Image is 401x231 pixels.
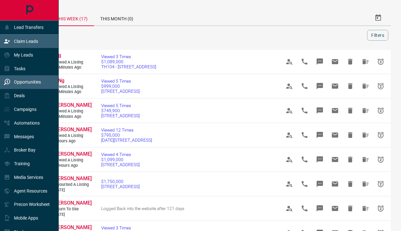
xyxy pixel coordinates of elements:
[312,103,327,118] span: Message
[373,103,388,118] span: Snooze
[53,102,91,109] a: [PERSON_NAME]
[282,54,297,69] span: View Profile
[343,54,358,69] span: Hide
[101,132,152,138] span: $795,000
[53,53,91,60] a: A B
[53,102,92,108] span: [PERSON_NAME]
[101,162,140,167] span: [STREET_ADDRESS]
[53,139,91,144] span: 6 hours ago
[282,152,297,167] span: View Profile
[371,10,386,25] button: Select Date Range
[53,78,91,84] a: A Ng
[297,152,312,167] span: Call
[343,127,358,143] span: Hide
[312,201,327,216] span: Message
[53,224,91,231] a: [PERSON_NAME]
[358,176,373,192] span: Hide All from Kang Kang
[367,30,388,41] button: Filters
[53,78,64,84] span: A Ng
[53,212,91,217] span: [DATE]
[53,200,91,207] a: [PERSON_NAME]
[358,78,373,94] span: Hide All from A Ng
[53,89,91,95] span: 40 minutes ago
[358,201,373,216] span: Hide All from Mark G
[53,200,92,206] span: [PERSON_NAME]
[312,176,327,192] span: Message
[53,60,91,65] span: Viewed a Listing
[101,108,140,113] span: $749,900
[282,103,297,118] span: View Profile
[101,78,140,84] span: Viewed 5 Times
[312,127,327,143] span: Message
[358,127,373,143] span: Hide All from Tiffany Wu
[327,78,343,94] span: Email
[327,54,343,69] span: Email
[312,152,327,167] span: Message
[282,176,297,192] span: View Profile
[101,127,152,143] a: Viewed 12 Times$795,000[DATE][STREET_ADDRESS]
[53,84,91,90] span: Viewed a Listing
[327,127,343,143] span: Email
[101,184,140,189] span: [STREET_ADDRESS]
[53,224,92,230] span: [PERSON_NAME]
[94,10,140,25] div: This Month (0)
[327,176,343,192] span: Email
[101,206,184,211] span: Logged Back into the website after 121 days
[327,152,343,167] span: Email
[101,84,140,89] span: $999,000
[297,54,312,69] span: Call
[297,201,312,216] span: Call
[343,78,358,94] span: Hide
[358,54,373,69] span: Hide All from A B
[53,182,91,187] span: Favourited a Listing
[297,78,312,94] span: Call
[53,207,91,212] span: Return to Site
[101,179,140,184] span: $1,750,000
[373,201,388,216] span: Snooze
[53,187,91,193] span: [DATE]
[358,152,373,167] span: Hide All from Kassey Beck
[53,65,91,70] span: 22 minutes ago
[282,201,297,216] span: View Profile
[327,103,343,118] span: Email
[373,176,388,192] span: Snooze
[101,103,140,118] a: Viewed 5 Times$749,900[STREET_ADDRESS]
[53,151,92,157] span: [PERSON_NAME]
[373,152,388,167] span: Snooze
[53,126,91,133] a: [PERSON_NAME]
[53,133,91,139] span: Viewed a Listing
[101,152,140,157] span: Viewed 4 Times
[101,59,156,64] span: $1,089,000
[297,176,312,192] span: Call
[101,89,140,94] span: [STREET_ADDRESS]
[53,109,91,114] span: Viewed a Listing
[343,201,358,216] span: Hide
[53,126,92,132] span: [PERSON_NAME]
[50,10,94,26] div: This Week (17)
[101,179,140,189] a: $1,750,000[STREET_ADDRESS]
[373,54,388,69] span: Snooze
[343,103,358,118] span: Hide
[101,103,140,108] span: Viewed 5 Times
[53,175,91,182] a: [PERSON_NAME]
[101,64,156,69] span: TH104 - [STREET_ADDRESS]
[358,103,373,118] span: Hide All from James K
[53,175,92,181] span: [PERSON_NAME]
[282,127,297,143] span: View Profile
[373,127,388,143] span: Snooze
[297,103,312,118] span: Call
[101,54,156,69] a: Viewed 3 Times$1,089,000TH104 - [STREET_ADDRESS]
[53,163,91,168] span: 21 hours ago
[101,54,156,59] span: Viewed 3 Times
[53,158,91,163] span: Viewed a Listing
[101,157,140,162] span: $1,099,000
[297,127,312,143] span: Call
[101,78,140,94] a: Viewed 5 Times$999,000[STREET_ADDRESS]
[327,201,343,216] span: Email
[53,151,91,158] a: [PERSON_NAME]
[101,113,140,118] span: [STREET_ADDRESS]
[343,176,358,192] span: Hide
[101,127,152,132] span: Viewed 12 Times
[101,138,152,143] span: [DATE][STREET_ADDRESS]
[53,114,91,119] span: 56 minutes ago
